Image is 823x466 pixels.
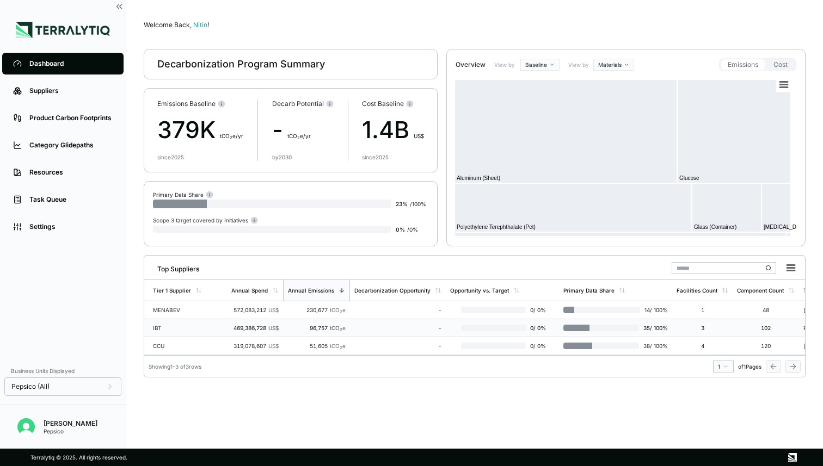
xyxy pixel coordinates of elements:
div: Component Count [737,287,784,294]
div: Showing 1 - 3 of 3 rows [149,363,201,370]
span: t CO e/yr [220,133,243,139]
div: Annual Spend [231,287,268,294]
span: Pepsico (All) [11,382,50,391]
div: 4 [677,343,728,349]
span: Baseline [525,61,547,68]
label: View by [568,61,589,68]
div: 230,677 [287,307,346,313]
label: View by [494,61,516,68]
div: 379K [157,113,243,147]
span: / 100 % [410,201,426,207]
div: 1 [677,307,728,313]
text: Glucose [679,175,699,181]
div: Suppliers [29,86,113,95]
div: - [354,343,441,349]
sub: 2 [230,135,232,140]
div: 51,605 [287,343,346,349]
span: tCO e [330,343,346,349]
sub: 2 [340,327,342,332]
div: CCU [153,343,223,349]
text: Polyethylene Terephthalate (Pet) [457,224,536,230]
div: 3 [677,325,728,331]
div: MENABEV [153,307,223,313]
span: US$ [268,325,279,331]
div: Emissions Baseline [157,100,243,108]
span: 0 / 0 % [526,307,555,313]
span: ! [207,21,209,29]
div: Decarbonization Opportunity [354,287,431,294]
div: 48 [737,307,795,313]
div: Top Suppliers [149,260,199,274]
div: Product Carbon Footprints [29,114,113,122]
span: 0 / 0 % [526,325,555,331]
div: Resources [29,168,113,177]
div: since 2025 [362,154,389,160]
div: Annual Emissions [288,287,334,294]
span: 14 / 100 % [640,307,668,313]
span: 0 / 0 % [526,343,555,349]
span: US$ [268,307,279,313]
span: Materials [598,61,622,68]
text: Aluminum (Sheet) [457,175,500,181]
sub: 2 [340,309,342,314]
span: 38 / 100 % [639,343,668,349]
button: Emissions [721,59,765,70]
img: Nitin Shetty [17,418,35,436]
div: Decarbonization Program Summary [157,58,325,71]
div: 319,078,607 [231,343,279,349]
span: 23 % [396,201,408,207]
div: 120 [737,343,795,349]
div: Cost Baseline [362,100,424,108]
button: Open user button [13,414,39,440]
div: Business Units Displayed [4,364,121,377]
div: since 2025 [157,154,184,160]
img: Logo [16,22,110,38]
sub: 2 [340,345,342,350]
sub: 2 [297,135,300,140]
button: Materials [593,59,634,71]
span: US$ [414,133,424,139]
div: 96,757 [287,325,346,331]
div: 469,386,728 [231,325,279,331]
span: tCO e [330,325,346,331]
div: Facilities Count [677,287,717,294]
div: IBT [153,325,223,331]
div: Primary Data Share [153,190,213,198]
button: 1 [713,361,734,372]
span: of 1 Pages [738,363,761,370]
span: 0 % [396,226,405,233]
span: Nitin [193,21,209,29]
text: [MEDICAL_DATA] [764,224,808,230]
div: Scope 3 target covered by Initiatives [153,216,258,224]
span: tCO e [330,307,346,313]
text: Glass (Container) [694,224,736,230]
div: - [354,325,441,331]
button: Baseline [520,59,560,71]
div: Opportunity vs. Target [450,287,509,294]
div: Decarb Potential [272,100,334,108]
span: t CO e/yr [287,133,311,139]
div: Primary Data Share [563,287,615,294]
span: 35 / 100 % [639,325,668,331]
span: US$ [268,343,279,349]
div: Settings [29,222,113,231]
div: [PERSON_NAME] [44,419,97,428]
div: 572,083,212 [231,307,279,313]
div: 102 [737,325,795,331]
button: Cost [767,59,794,70]
div: 1.4B [362,113,424,147]
div: Overview [456,60,486,69]
div: Dashboard [29,59,113,68]
div: Category Glidepaths [29,141,113,150]
div: Task Queue [29,195,113,204]
div: - [272,113,334,147]
span: / 0 % [407,226,418,233]
div: Welcome Back, [144,21,806,29]
div: Pepsico [44,428,97,434]
div: 1 [718,363,729,370]
div: by 2030 [272,154,292,160]
div: Tier 1 Supplier [153,287,191,294]
div: - [354,307,441,313]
